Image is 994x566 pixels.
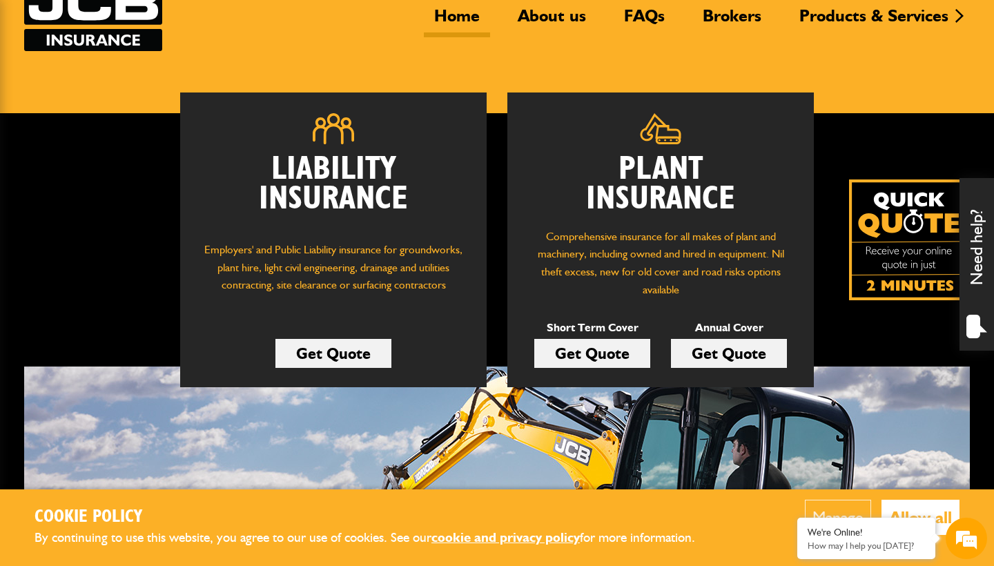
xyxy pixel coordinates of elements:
[614,6,675,37] a: FAQs
[35,527,718,549] p: By continuing to use this website, you agree to our use of cookies. See our for more information.
[424,6,490,37] a: Home
[789,6,959,37] a: Products & Services
[72,77,232,95] div: Chat with us now
[226,7,260,40] div: Minimize live chat window
[881,500,959,535] button: Allow all
[528,228,793,298] p: Comprehensive insurance for all makes of plant and machinery, including owned and hired in equipm...
[23,77,58,96] img: d_20077148190_company_1631870298795_20077148190
[959,178,994,351] div: Need help?
[201,241,466,307] p: Employers' and Public Liability insurance for groundworks, plant hire, light civil engineering, d...
[534,339,650,368] a: Get Quote
[671,319,787,337] p: Annual Cover
[808,540,925,551] p: How may I help you today?
[528,155,793,214] h2: Plant Insurance
[534,319,650,337] p: Short Term Cover
[692,6,772,37] a: Brokers
[849,179,970,300] img: Quick Quote
[507,6,596,37] a: About us
[849,179,970,300] a: Get your insurance quote isn just 2-minutes
[18,128,252,158] input: Enter your last name
[431,529,580,545] a: cookie and privacy policy
[201,155,466,228] h2: Liability Insurance
[188,425,251,444] em: Start Chat
[671,339,787,368] a: Get Quote
[808,527,925,538] div: We're Online!
[35,507,718,528] h2: Cookie Policy
[18,209,252,240] input: Enter your phone number
[18,168,252,199] input: Enter your email address
[18,250,252,413] textarea: Type your message and hit 'Enter'
[805,500,871,535] button: Manage
[275,339,391,368] a: Get Quote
